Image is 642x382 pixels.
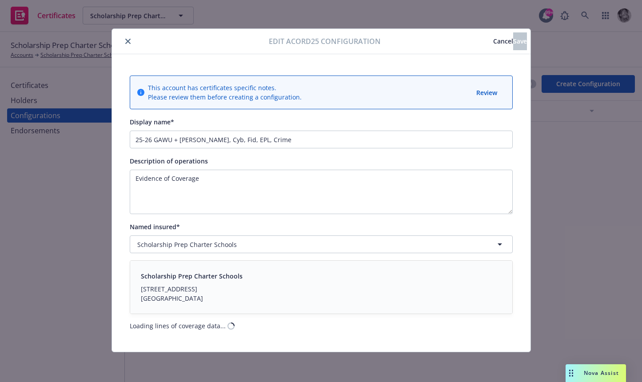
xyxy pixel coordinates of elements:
[141,271,243,281] div: Scholarship Prep Charter Schools
[584,369,619,377] span: Nova Assist
[130,118,174,126] span: Display name*
[141,294,243,303] div: [GEOGRAPHIC_DATA]
[493,32,513,50] button: Cancel
[130,235,513,253] button: Scholarship Prep Charter Schools
[269,36,381,47] span: Edit Acord25 configuration
[137,240,237,249] span: Scholarship Prep Charter Schools
[476,88,497,97] span: Review
[130,157,208,165] span: Description of operations
[566,364,626,382] button: Nova Assist
[130,170,513,214] textarea: Input description
[141,284,243,294] div: [STREET_ADDRESS]
[130,131,513,148] input: Enter a display name
[475,87,498,98] button: Review
[148,92,302,102] span: Please review them before creating a configuration.
[513,32,527,50] button: Save
[493,37,513,45] span: Cancel
[513,37,527,45] span: Save
[566,364,577,382] div: Drag to move
[130,223,180,231] span: Named insured*
[130,321,226,330] div: Loading lines of coverage data...
[123,36,133,47] button: close
[148,83,302,92] span: This account has certificates specific notes.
